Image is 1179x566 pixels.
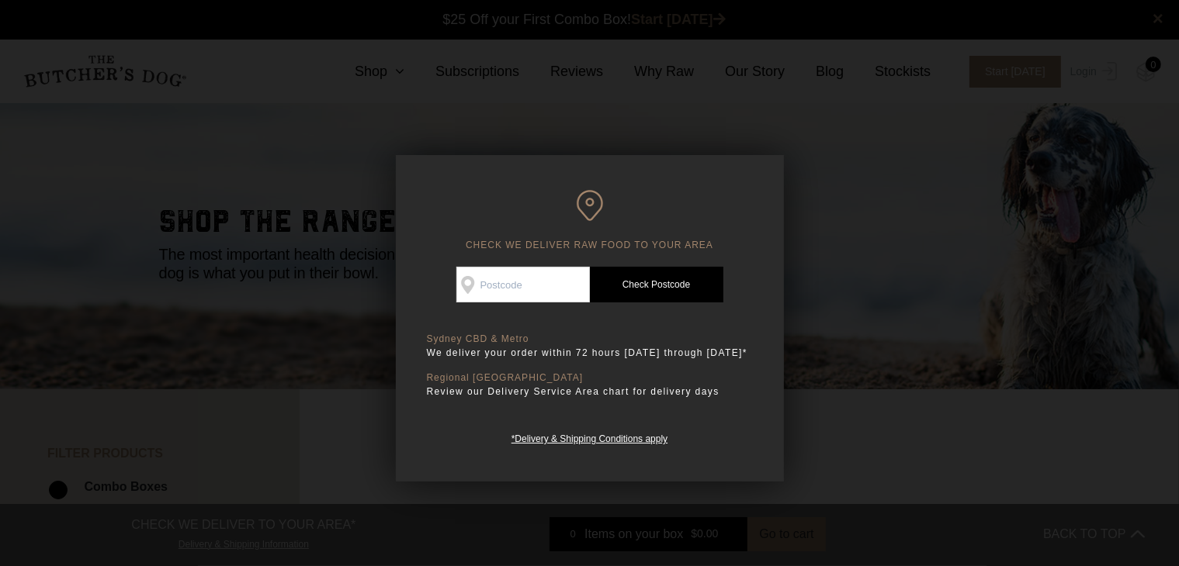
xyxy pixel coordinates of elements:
p: Regional [GEOGRAPHIC_DATA] [427,372,753,384]
p: Review our Delivery Service Area chart for delivery days [427,384,753,399]
a: Check Postcode [590,267,723,302]
p: We deliver your order within 72 hours [DATE] through [DATE]* [427,345,753,361]
a: *Delivery & Shipping Conditions apply [511,430,668,444]
input: Postcode [456,267,590,302]
p: Sydney CBD & Metro [427,333,753,345]
h6: CHECK WE DELIVER RAW FOOD TO YOUR AREA [427,190,753,251]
